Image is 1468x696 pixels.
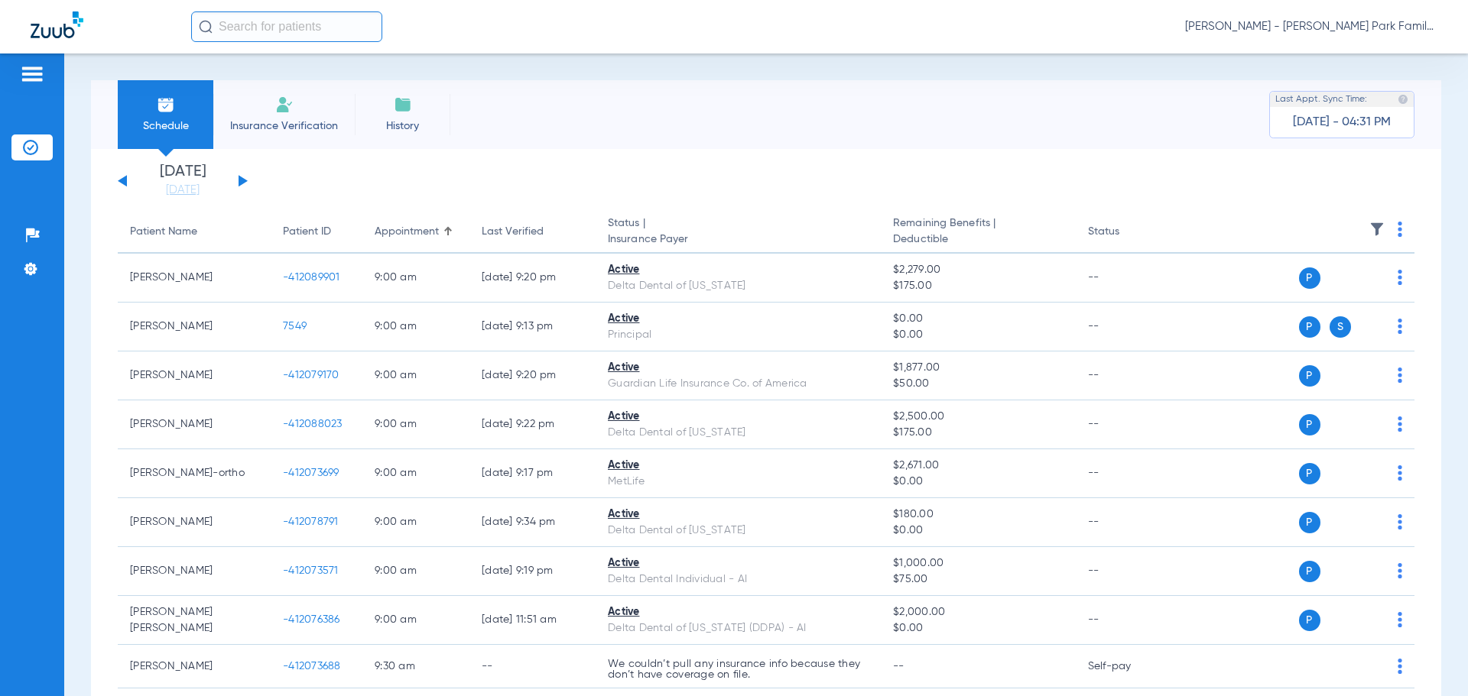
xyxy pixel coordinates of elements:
[469,498,596,547] td: [DATE] 9:34 PM
[362,400,469,449] td: 9:00 AM
[893,425,1063,441] span: $175.00
[893,409,1063,425] span: $2,500.00
[362,254,469,303] td: 9:00 AM
[1398,319,1402,334] img: group-dot-blue.svg
[893,523,1063,539] span: $0.00
[1299,512,1320,533] span: P
[1076,211,1179,254] th: Status
[469,449,596,498] td: [DATE] 9:17 PM
[1076,400,1179,449] td: --
[31,11,83,38] img: Zuub Logo
[1398,659,1402,674] img: group-dot-blue.svg
[893,311,1063,327] span: $0.00
[283,468,339,478] span: -412073699
[469,254,596,303] td: [DATE] 9:20 PM
[608,458,869,474] div: Active
[362,645,469,688] td: 9:30 AM
[482,224,583,240] div: Last Verified
[608,555,869,571] div: Active
[608,327,869,343] div: Principal
[1299,561,1320,582] span: P
[362,547,469,596] td: 9:00 AM
[375,224,457,240] div: Appointment
[608,262,869,278] div: Active
[1275,92,1367,107] span: Last Appt. Sync Time:
[199,20,213,34] img: Search Icon
[608,425,869,441] div: Delta Dental of [US_STATE]
[118,254,271,303] td: [PERSON_NAME]
[283,272,340,283] span: -412089901
[118,547,271,596] td: [PERSON_NAME]
[893,360,1063,376] span: $1,877.00
[118,596,271,645] td: [PERSON_NAME] [PERSON_NAME]
[394,95,412,114] img: History
[362,498,469,547] td: 9:00 AM
[1299,316,1320,338] span: P
[608,474,869,490] div: MetLife
[118,351,271,400] td: [PERSON_NAME]
[893,231,1063,248] span: Deductible
[469,400,596,449] td: [DATE] 9:22 PM
[137,164,229,198] li: [DATE]
[362,351,469,400] td: 9:00 AM
[1398,514,1402,529] img: group-dot-blue.svg
[893,458,1063,474] span: $2,671.00
[191,11,382,42] input: Search for patients
[1076,449,1179,498] td: --
[375,224,439,240] div: Appointment
[225,118,343,134] span: Insurance Verification
[283,565,339,576] span: -412073571
[608,376,869,392] div: Guardian Life Insurance Co. of America
[1299,267,1320,289] span: P
[283,661,341,672] span: -412073688
[893,474,1063,490] span: $0.00
[130,224,197,240] div: Patient Name
[608,620,869,636] div: Delta Dental of [US_STATE] (DDPA) - AI
[1299,463,1320,484] span: P
[893,327,1063,343] span: $0.00
[469,303,596,351] td: [DATE] 9:13 PM
[1299,610,1320,631] span: P
[1076,498,1179,547] td: --
[118,498,271,547] td: [PERSON_NAME]
[608,604,869,620] div: Active
[283,224,350,240] div: Patient ID
[608,231,869,248] span: Insurance Payer
[893,555,1063,571] span: $1,000.00
[1076,254,1179,303] td: --
[130,224,258,240] div: Patient Name
[118,449,271,498] td: [PERSON_NAME]-ortho
[1076,596,1179,645] td: --
[893,376,1063,392] span: $50.00
[1398,465,1402,481] img: group-dot-blue.svg
[283,321,307,332] span: 7549
[118,303,271,351] td: [PERSON_NAME]
[893,507,1063,523] span: $180.00
[608,278,869,294] div: Delta Dental of [US_STATE]
[1398,222,1402,237] img: group-dot-blue.svg
[893,620,1063,636] span: $0.00
[1369,222,1385,237] img: filter.svg
[469,645,596,688] td: --
[283,419,343,429] span: -412088023
[283,614,340,625] span: -412076386
[893,278,1063,294] span: $175.00
[137,183,229,198] a: [DATE]
[1076,351,1179,400] td: --
[129,118,202,134] span: Schedule
[1076,645,1179,688] td: Self-pay
[608,311,869,327] div: Active
[20,65,44,83] img: hamburger-icon
[1398,270,1402,285] img: group-dot-blue.svg
[362,596,469,645] td: 9:00 AM
[1076,303,1179,351] td: --
[157,95,175,114] img: Schedule
[893,571,1063,588] span: $75.00
[1398,94,1408,105] img: last sync help info
[1398,563,1402,578] img: group-dot-blue.svg
[118,400,271,449] td: [PERSON_NAME]
[608,409,869,425] div: Active
[275,95,294,114] img: Manual Insurance Verification
[1076,547,1179,596] td: --
[283,224,331,240] div: Patient ID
